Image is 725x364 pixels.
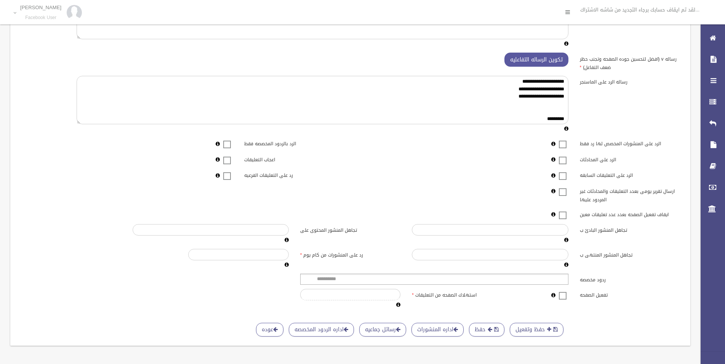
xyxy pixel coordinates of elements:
p: [PERSON_NAME] [20,5,61,10]
label: ردود مخصصه [574,274,686,284]
label: ارسال تقرير يومى بعدد التعليقات والمحادثات غير المردود عليها [574,185,686,204]
label: رد على التعليقات الفرعيه [238,169,350,180]
a: اداره الردود المخصصه [289,323,354,337]
button: تكوين الرساله التفاعليه [504,53,568,67]
label: رساله الرد على الماسنجر [574,76,686,87]
label: الرد بالردود المخصصه فقط [238,138,350,148]
label: تجاهل المنشور البادئ ب [574,224,686,235]
small: Facebook User [20,15,61,21]
label: تجاهل المنشور المحتوى على [294,224,406,235]
label: الرد على المحادثات [574,153,686,164]
label: ايقاف تفعيل الصفحه بعدد عدد تعليقات معين [574,208,686,219]
a: اداره المنشورات [411,323,464,337]
a: رسائل جماعيه [359,323,406,337]
a: عوده [256,323,283,337]
label: تفعيل الصفحه [574,289,686,300]
label: استهلاك الصفحه من التعليقات [406,289,518,300]
label: رد على المنشورات من كام يوم [294,249,406,260]
label: الرد على المنشورات المخصص لها رد فقط [574,138,686,148]
label: رساله v (افضل لتحسين جوده الصفحه وتجنب حظر ضعف التفاعل) [574,53,686,72]
button: حفظ [469,323,504,337]
label: تجاهل المنشور المنتهى ب [574,249,686,260]
label: الرد على التعليقات السابقه [574,169,686,180]
button: حفظ وتفعيل [510,323,563,337]
img: 84628273_176159830277856_972693363922829312_n.jpg [67,5,82,20]
label: اعجاب التعليقات [238,153,350,164]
